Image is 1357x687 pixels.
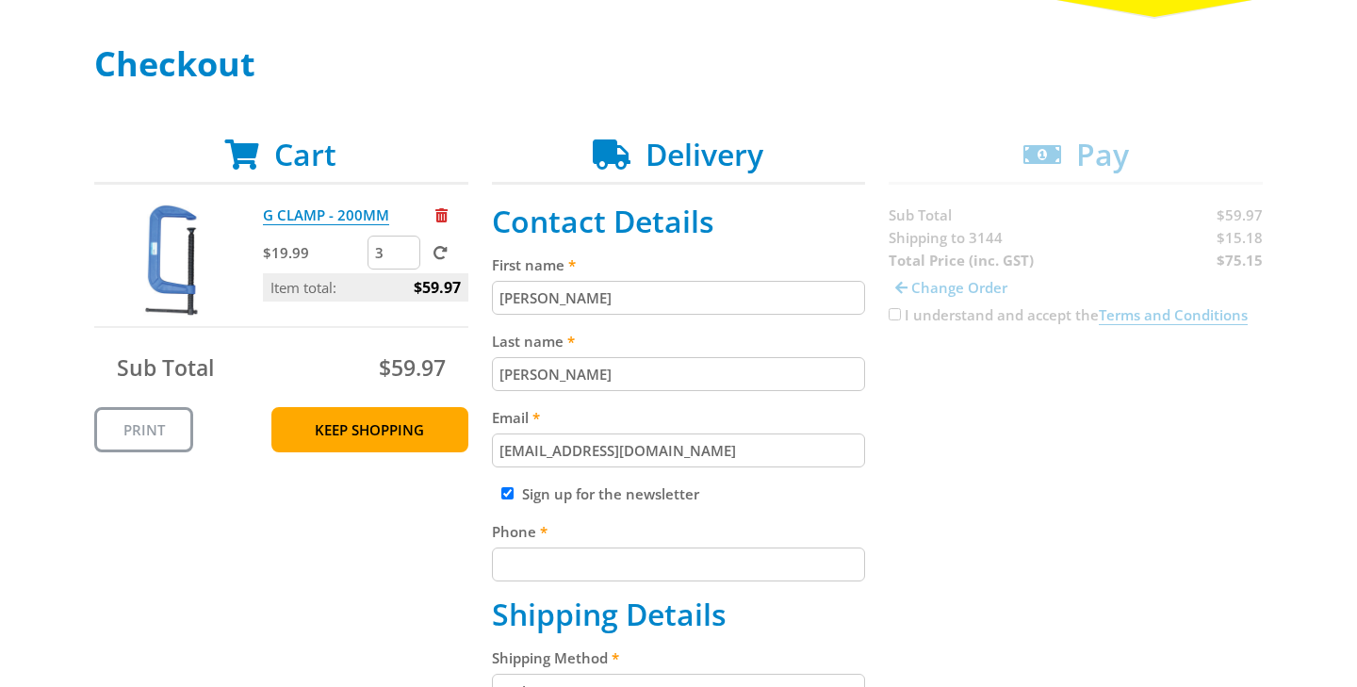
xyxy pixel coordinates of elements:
[492,254,866,276] label: First name
[646,134,763,174] span: Delivery
[492,646,866,669] label: Shipping Method
[274,134,336,174] span: Cart
[94,45,1263,83] h1: Checkout
[492,597,866,632] h2: Shipping Details
[117,352,214,383] span: Sub Total
[492,433,866,467] input: Please enter your email address.
[112,204,225,317] img: G CLAMP - 200MM
[522,484,699,503] label: Sign up for the newsletter
[492,204,866,239] h2: Contact Details
[492,357,866,391] input: Please enter your last name.
[379,352,446,383] span: $59.97
[435,205,448,224] a: Remove from cart
[492,281,866,315] input: Please enter your first name.
[492,330,866,352] label: Last name
[94,407,193,452] a: Print
[271,407,468,452] a: Keep Shopping
[263,205,389,225] a: G CLAMP - 200MM
[492,406,866,429] label: Email
[492,548,866,581] input: Please enter your telephone number.
[263,241,364,264] p: $19.99
[492,520,866,543] label: Phone
[263,273,468,302] p: Item total:
[414,273,461,302] span: $59.97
